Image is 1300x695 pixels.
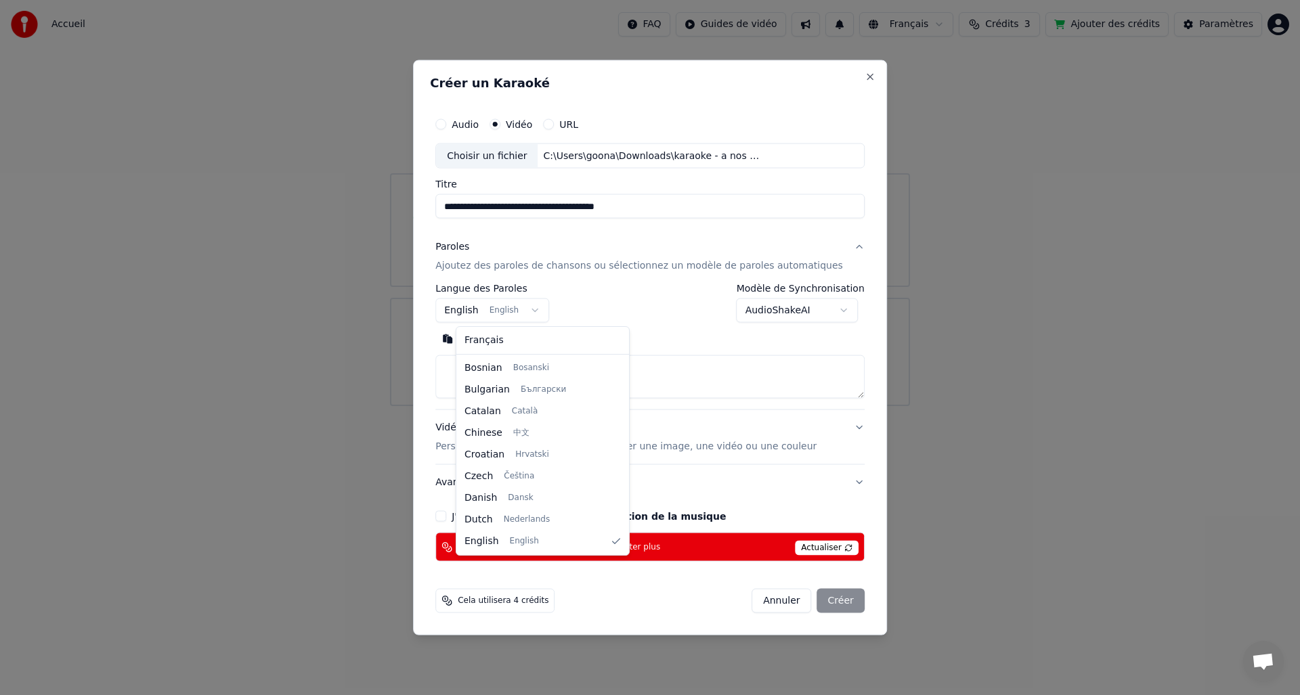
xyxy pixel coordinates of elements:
span: Nederlands [504,514,550,525]
span: English [464,535,499,548]
span: Bosanski [513,363,549,374]
span: Dutch [464,513,493,526]
span: Bosnian [464,361,502,375]
span: 中文 [513,428,529,439]
span: Dansk [508,493,533,503]
span: English [510,536,539,547]
span: Croatian [464,448,504,462]
span: Catalan [464,405,501,418]
span: Català [512,406,538,417]
span: Chinese [464,426,502,440]
span: Български [521,384,566,395]
span: Français [464,334,504,347]
span: Čeština [504,471,534,482]
span: Hrvatski [515,449,549,460]
span: Bulgarian [464,383,510,397]
span: Danish [464,491,497,505]
span: Czech [464,470,493,483]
